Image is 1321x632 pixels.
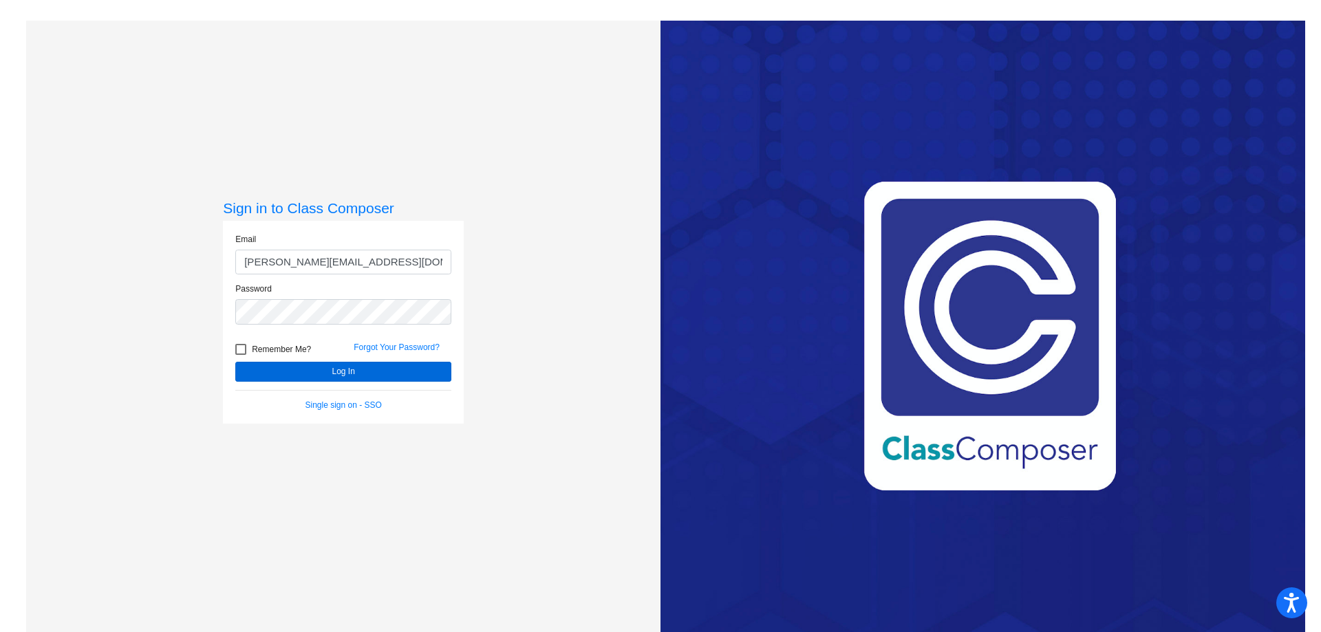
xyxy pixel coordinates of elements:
[235,283,272,295] label: Password
[235,233,256,246] label: Email
[354,342,440,352] a: Forgot Your Password?
[223,199,464,217] h3: Sign in to Class Composer
[235,362,451,382] button: Log In
[252,341,311,358] span: Remember Me?
[305,400,382,410] a: Single sign on - SSO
